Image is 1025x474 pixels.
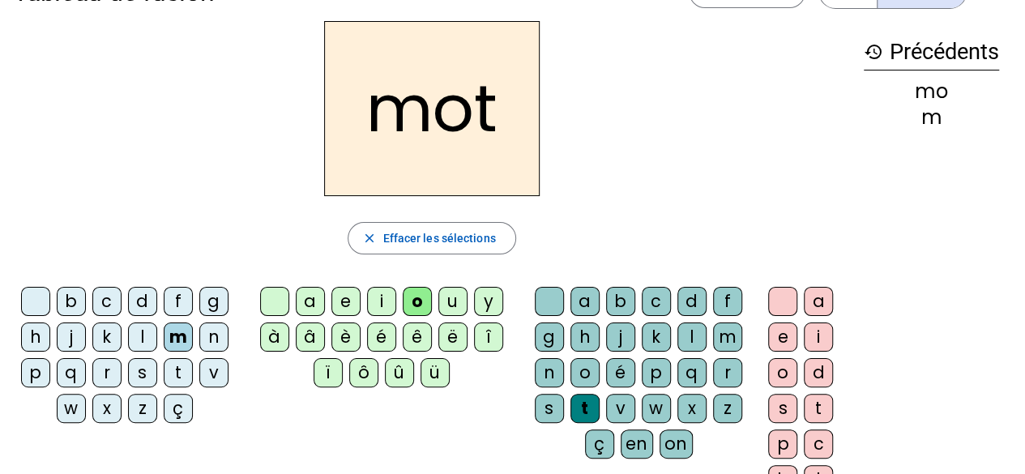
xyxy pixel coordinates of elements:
div: i [367,287,396,316]
div: g [199,287,228,316]
div: i [804,322,833,352]
div: à [260,322,289,352]
div: v [199,358,228,387]
div: v [606,394,635,423]
div: mo [864,82,999,101]
div: z [128,394,157,423]
h2: mot [324,21,540,196]
div: â [296,322,325,352]
mat-icon: close [361,231,376,246]
div: f [164,287,193,316]
div: c [92,287,122,316]
div: w [57,394,86,423]
div: o [768,358,797,387]
div: t [804,394,833,423]
div: î [474,322,503,352]
div: q [677,358,707,387]
div: ë [438,322,468,352]
div: f [713,287,742,316]
div: ï [314,358,343,387]
div: d [677,287,707,316]
h3: Précédents [864,34,999,70]
div: l [128,322,157,352]
div: h [570,322,600,352]
div: m [164,322,193,352]
div: s [768,394,797,423]
div: d [128,287,157,316]
div: u [438,287,468,316]
div: d [804,358,833,387]
div: b [57,287,86,316]
div: ô [349,358,378,387]
div: e [331,287,361,316]
div: h [21,322,50,352]
div: z [713,394,742,423]
div: û [385,358,414,387]
div: y [474,287,503,316]
div: x [92,394,122,423]
div: m [864,108,999,127]
div: e [768,322,797,352]
div: s [535,394,564,423]
div: k [92,322,122,352]
div: o [570,358,600,387]
div: t [164,358,193,387]
div: j [57,322,86,352]
div: é [367,322,396,352]
div: o [403,287,432,316]
div: c [642,287,671,316]
div: a [804,287,833,316]
div: q [57,358,86,387]
div: l [677,322,707,352]
div: b [606,287,635,316]
div: en [621,429,653,459]
div: on [660,429,693,459]
div: c [804,429,833,459]
div: ç [164,394,193,423]
div: ç [585,429,614,459]
div: x [677,394,707,423]
div: ü [421,358,450,387]
div: p [21,358,50,387]
div: é [606,358,635,387]
div: t [570,394,600,423]
div: j [606,322,635,352]
div: p [642,358,671,387]
div: n [199,322,228,352]
div: a [296,287,325,316]
div: k [642,322,671,352]
div: p [768,429,797,459]
span: Effacer les sélections [382,228,495,248]
div: r [713,358,742,387]
div: ê [403,322,432,352]
div: r [92,358,122,387]
div: w [642,394,671,423]
mat-icon: history [864,42,883,62]
div: s [128,358,157,387]
div: n [535,358,564,387]
div: a [570,287,600,316]
div: g [535,322,564,352]
button: Effacer les sélections [348,222,515,254]
div: è [331,322,361,352]
div: m [713,322,742,352]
